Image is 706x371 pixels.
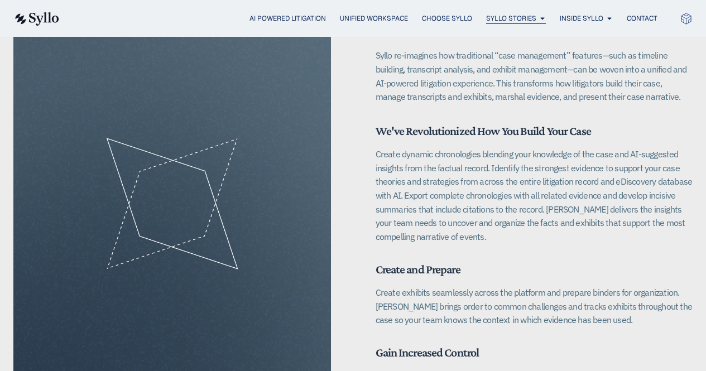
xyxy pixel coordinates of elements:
div: Menu Toggle [81,13,657,24]
span: Gain Increased Control [376,345,479,359]
a: Choose Syllo [422,13,472,23]
span: We've Revolutionized How You Build Your Case [376,124,591,138]
a: Unified Workspace [340,13,408,23]
a: AI Powered Litigation [249,13,326,23]
p: Create exhibits seamlessly across the platform and prepare binders for organization. [PERSON_NAME... [376,286,693,327]
p: Syllo re-imagines how traditional “case management” features—such as timeline building, transcrip... [376,49,693,104]
nav: Menu [81,13,657,24]
p: Create dynamic chronologies blending your knowledge of the case and AI-suggested insights from th... [376,147,693,243]
a: Inside Syllo [560,13,603,23]
a: Contact [627,13,657,23]
img: syllo [13,12,59,26]
span: Create and Prepare [376,262,460,276]
a: Syllo Stories [486,13,536,23]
